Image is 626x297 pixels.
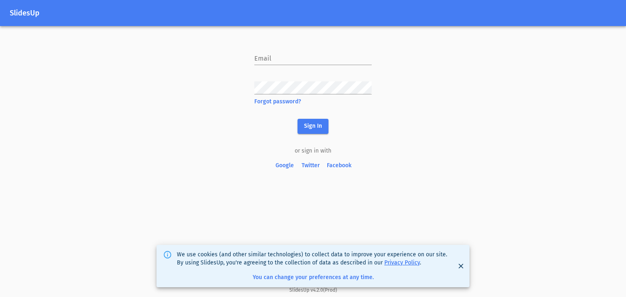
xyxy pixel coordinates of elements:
span: Twitter [301,161,320,171]
button: Sign In [298,119,328,134]
div: We use cookies (and other similar technologies) to collect data to improve your experience on our... [177,247,449,285]
span: Facebook [327,161,351,171]
button: Google [271,158,298,173]
button: Facebook [324,158,355,173]
a: Privacy Policy [384,259,420,266]
span: You can change your preferences at any time. [253,274,374,281]
button: Twitter [298,158,324,173]
button: Close [456,261,466,271]
span: Sign In [304,121,322,131]
span: Forgot password? [254,98,372,106]
h1: SlidesUp [10,9,616,17]
div: or sign in with [254,147,372,155]
span: Google [275,161,294,171]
